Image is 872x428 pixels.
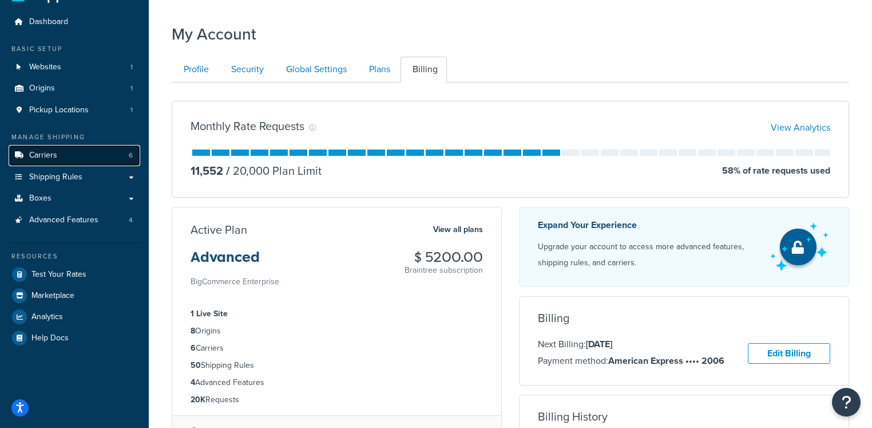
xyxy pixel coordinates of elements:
a: Websites 1 [9,57,140,78]
button: Open Resource Center [832,388,861,417]
strong: 1 Live Site [191,308,228,320]
li: Carriers [191,342,483,355]
h3: $ 5200.00 [405,250,483,265]
a: Profile [172,57,218,83]
span: 1 [130,62,133,72]
div: Manage Shipping [9,132,140,142]
a: Global Settings [274,57,356,83]
span: Advanced Features [29,215,98,225]
span: 4 [129,215,133,225]
strong: 20K [191,394,205,406]
a: Origins 1 [9,78,140,99]
li: Shipping Rules [191,359,483,372]
h3: Advanced [191,250,279,274]
a: Security [219,57,273,83]
a: Advanced Features 4 [9,210,140,231]
a: Pickup Locations 1 [9,100,140,121]
h3: Active Plan [191,223,247,236]
h3: Monthly Rate Requests [191,120,304,132]
a: View Analytics [771,121,830,134]
p: 11,552 [191,163,223,179]
span: Boxes [29,194,51,203]
li: Advanced Features [191,376,483,389]
a: Edit Billing [748,343,830,364]
a: Test Your Rates [9,264,140,285]
a: Shipping Rules [9,167,140,188]
a: Help Docs [9,328,140,348]
a: Carriers 6 [9,145,140,166]
span: Pickup Locations [29,105,89,115]
strong: 4 [191,376,195,388]
li: Advanced Features [9,210,140,231]
div: Basic Setup [9,44,140,54]
a: Dashboard [9,11,140,33]
span: / [226,162,230,179]
small: BigCommerce Enterprise [191,276,279,288]
a: Analytics [9,307,140,327]
li: Origins [9,78,140,99]
a: View all plans [433,222,483,237]
span: Shipping Rules [29,172,82,182]
strong: [DATE] [586,337,612,351]
span: Marketplace [31,291,74,301]
li: Pickup Locations [9,100,140,121]
li: Websites [9,57,140,78]
span: 1 [130,105,133,115]
a: Marketplace [9,285,140,306]
p: Next Billing: [538,337,724,352]
strong: American Express •••• 2006 [608,354,724,367]
span: Test Your Rates [31,270,86,280]
span: Carriers [29,151,57,160]
a: Boxes [9,188,140,209]
strong: 50 [191,359,201,371]
h3: Billing [538,312,569,324]
span: Help Docs [31,333,69,343]
li: Requests [191,394,483,406]
span: 1 [130,84,133,93]
span: Analytics [31,312,63,322]
p: 20,000 Plan Limit [223,163,322,179]
p: Upgrade your account to access more advanced features, shipping rules, and carriers. [538,239,760,271]
h1: My Account [172,23,256,45]
a: Expand Your Experience Upgrade your account to access more advanced features, shipping rules, and... [519,207,849,287]
li: Origins [191,325,483,337]
p: Braintree subscription [405,265,483,276]
p: Payment method: [538,354,724,368]
strong: 8 [191,325,195,337]
span: Websites [29,62,61,72]
span: Origins [29,84,55,93]
div: Resources [9,252,140,261]
strong: 6 [191,342,196,354]
a: Billing [401,57,447,83]
span: 6 [129,151,133,160]
li: Carriers [9,145,140,166]
p: 58 % of rate requests used [722,163,830,179]
span: Dashboard [29,17,68,27]
a: Plans [357,57,399,83]
p: Expand Your Experience [538,217,760,233]
h3: Billing History [538,410,608,423]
